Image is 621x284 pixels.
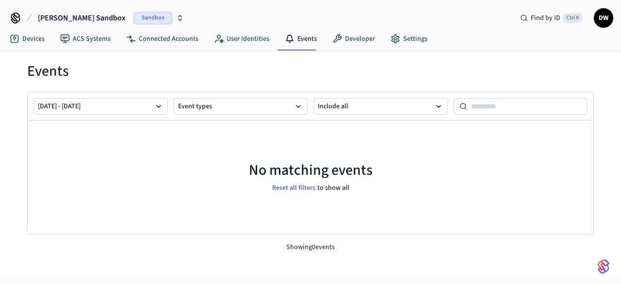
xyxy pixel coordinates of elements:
[531,13,560,23] span: Find by ID
[206,30,277,48] a: User Identities
[598,259,609,274] img: SeamLogoGradient.69752ec5.svg
[512,9,590,27] div: Find by IDCtrl K
[249,162,373,179] p: No matching events
[52,30,118,48] a: ACS Systems
[383,30,435,48] a: Settings
[27,242,594,252] p: Showing 0 events
[38,12,126,24] span: [PERSON_NAME] Sandbox
[595,9,612,27] span: DW
[277,30,325,48] a: Events
[270,181,317,195] button: Reset all filters
[27,63,594,80] h1: Events
[563,13,582,23] span: Ctrl K
[325,30,383,48] a: Developer
[33,98,168,115] button: [DATE] - [DATE]
[118,30,206,48] a: Connected Accounts
[313,98,448,115] button: Include all
[317,183,349,193] p: to show all
[174,98,308,115] button: Event types
[594,8,613,28] button: DW
[2,30,52,48] a: Devices
[133,12,172,24] span: Sandbox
